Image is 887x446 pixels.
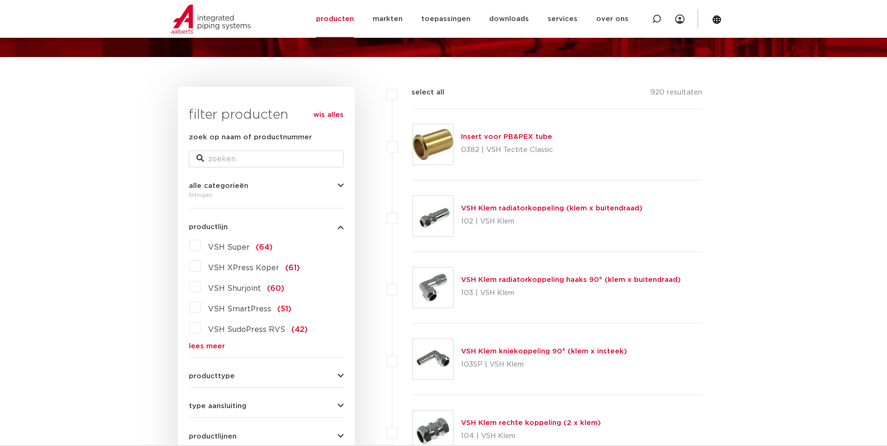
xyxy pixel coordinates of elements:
[413,124,453,165] img: Thumbnail for Insert voor PB&PEX tube
[461,205,642,212] a: VSH Klem radiatorkoppeling (klem x buitendraad)
[189,433,237,440] span: productlijnen
[208,285,261,292] span: VSH Shurjoint
[461,429,601,444] p: 104 | VSH Klem
[313,109,344,121] a: wis alles
[461,214,642,229] p: 102 | VSH Klem
[461,348,627,355] a: VSH Klem kniekoppeling 90° (klem x insteek)
[189,343,344,350] a: lees meer
[413,196,453,236] img: Thumbnail for VSH Klem radiatorkoppeling (klem x buitendraad)
[189,132,312,143] label: zoek op naam of productnummer
[189,373,344,380] button: producttype
[285,264,300,272] span: (61)
[461,143,553,158] p: 0382 | VSH Tectite Classic
[189,182,248,189] span: alle categorieën
[189,373,235,380] span: producttype
[189,223,344,230] button: productlijn
[189,182,344,189] button: alle categorieën
[189,106,344,124] h3: filter producten
[189,223,228,230] span: productlijn
[461,286,681,301] p: 103 | VSH Klem
[189,403,246,410] span: type aansluiting
[208,305,271,313] span: VSH SmartPress
[650,87,702,101] p: 920 resultaten
[277,305,291,313] span: (51)
[208,244,250,251] span: VSH Super
[267,285,284,292] span: (60)
[208,264,279,272] span: VSH XPress Koper
[461,357,627,372] p: 103SP | VSH Klem
[189,151,344,167] input: zoeken
[189,433,344,440] button: productlijnen
[461,419,601,426] a: VSH Klem rechte koppeling (2 x klem)
[189,403,344,410] button: type aansluiting
[461,133,552,140] a: Insert voor PB&PEX tube
[256,244,273,251] span: (64)
[208,326,285,333] span: VSH SudoPress RVS
[397,87,444,98] label: select all
[413,267,453,308] img: Thumbnail for VSH Klem radiatorkoppeling haaks 90° (klem x buitendraad)
[291,326,308,333] span: (42)
[413,339,453,379] img: Thumbnail for VSH Klem kniekoppeling 90° (klem x insteek)
[189,189,344,201] div: fittingen
[461,276,681,283] a: VSH Klem radiatorkoppeling haaks 90° (klem x buitendraad)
